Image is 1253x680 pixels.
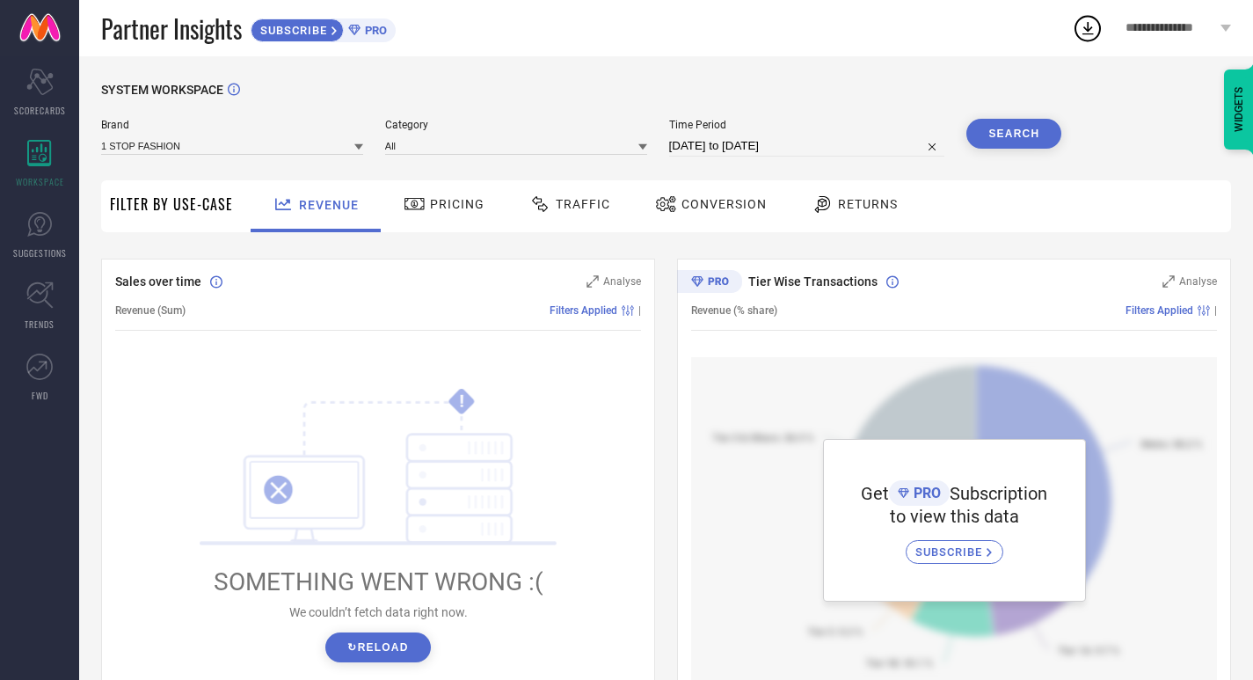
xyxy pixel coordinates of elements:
[966,119,1061,149] button: Search
[1179,275,1217,288] span: Analyse
[25,318,55,331] span: TRENDS
[1072,12,1104,44] div: Open download list
[101,83,223,97] span: SYSTEM WORKSPACE
[460,391,464,412] tspan: !
[385,119,647,131] span: Category
[325,632,430,662] button: ↻Reload
[251,14,396,42] a: SUBSCRIBEPRO
[101,11,242,47] span: Partner Insights
[838,197,898,211] span: Returns
[906,527,1003,564] a: SUBSCRIBE
[915,545,987,559] span: SUBSCRIBE
[1126,304,1193,317] span: Filters Applied
[950,483,1047,504] span: Subscription
[101,119,363,131] span: Brand
[669,119,945,131] span: Time Period
[13,246,67,260] span: SUGGESTIONS
[677,270,742,296] div: Premium
[115,274,201,289] span: Sales over time
[299,198,359,212] span: Revenue
[289,605,468,619] span: We couldn’t fetch data right now.
[638,304,641,317] span: |
[251,24,331,37] span: SUBSCRIBE
[586,275,599,288] svg: Zoom
[861,483,889,504] span: Get
[16,175,64,188] span: WORKSPACE
[32,389,48,402] span: FWD
[748,274,878,289] span: Tier Wise Transactions
[556,197,610,211] span: Traffic
[550,304,617,317] span: Filters Applied
[214,567,543,596] span: SOMETHING WENT WRONG :(
[110,194,233,215] span: Filter By Use-Case
[361,24,387,37] span: PRO
[909,485,941,501] span: PRO
[681,197,767,211] span: Conversion
[115,304,186,317] span: Revenue (Sum)
[1214,304,1217,317] span: |
[603,275,641,288] span: Analyse
[669,135,945,157] input: Select time period
[1162,275,1175,288] svg: Zoom
[14,104,66,117] span: SCORECARDS
[890,506,1019,527] span: to view this data
[430,197,484,211] span: Pricing
[691,304,777,317] span: Revenue (% share)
